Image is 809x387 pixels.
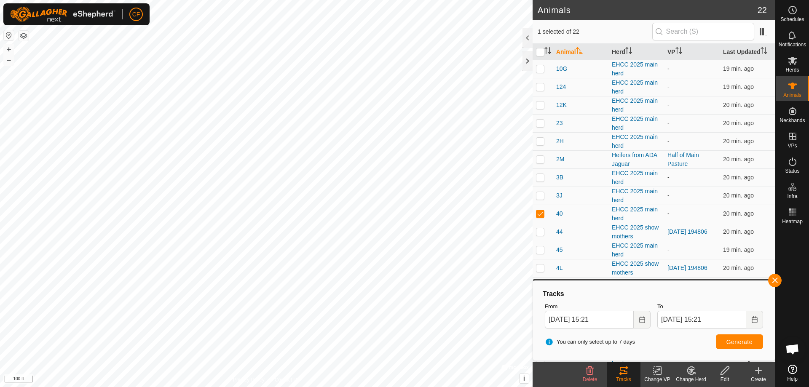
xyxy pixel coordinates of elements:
span: Delete [583,376,597,382]
span: Sep 8, 2025, 4:02 PM [723,210,754,217]
span: Infra [787,194,797,199]
span: Sep 8, 2025, 4:02 PM [723,174,754,181]
div: Edit [708,376,742,383]
span: 2H [556,137,564,146]
img: Gallagher Logo [10,7,115,22]
p-sorticon: Activate to sort [544,48,551,55]
div: Create [742,376,775,383]
h2: Animals [538,5,758,15]
app-display-virtual-paddock-transition: - [667,138,670,144]
span: Sep 8, 2025, 4:02 PM [723,156,754,163]
span: Notifications [779,42,806,47]
app-display-virtual-paddock-transition: - [667,210,670,217]
div: Open chat [780,336,805,362]
div: EHCC 2025 main herd [612,60,661,78]
a: Half of Main Pasture [667,278,699,294]
span: Sep 8, 2025, 4:03 PM [723,246,754,253]
app-display-virtual-paddock-transition: - [667,101,670,108]
div: EHCC 2025 main herd [612,205,661,223]
div: EHCC 2025 show mothers [612,259,661,277]
span: VPs [788,143,797,148]
span: 3J [556,191,563,200]
span: 10G [556,64,567,73]
span: 124 [556,83,566,91]
button: i [520,374,529,383]
a: Help [776,361,809,385]
span: 45 [556,246,563,254]
span: 40 [556,209,563,218]
span: 44 [556,227,563,236]
span: Sep 8, 2025, 4:02 PM [723,228,754,235]
app-display-virtual-paddock-transition: - [667,120,670,126]
div: Change VP [640,376,674,383]
a: [DATE] 194806 [667,264,707,271]
span: Herds [785,67,799,72]
button: Choose Date [746,311,763,328]
div: EHCC 2025 show mothers [612,223,661,241]
th: VP [664,44,720,60]
button: – [4,55,14,65]
app-display-virtual-paddock-transition: - [667,246,670,253]
a: Half of Main Pasture [667,152,699,167]
th: Last Updated [720,44,775,60]
div: EHCC 2025 main herd [612,115,661,132]
span: Sep 8, 2025, 4:02 PM [723,65,754,72]
span: Sep 8, 2025, 4:03 PM [723,83,754,90]
span: Sep 8, 2025, 4:02 PM [723,138,754,144]
label: From [545,302,651,311]
span: Generate [726,339,753,345]
span: Schedules [780,17,804,22]
label: To [657,302,763,311]
p-sorticon: Activate to sort [761,48,767,55]
span: Neckbands [780,118,805,123]
a: Privacy Policy [233,376,265,384]
th: Animal [553,44,608,60]
div: Tracks [607,376,640,383]
div: EHCC 2025 main herd [612,96,661,114]
span: i [523,375,525,382]
span: Heatmap [782,219,803,224]
a: [DATE] 194806 [667,228,707,235]
span: 1 selected of 22 [538,27,652,36]
div: EHCC 2025 main herd [612,78,661,96]
span: 23 [556,119,563,128]
span: Animals [783,93,801,98]
span: Help [787,376,798,382]
p-sorticon: Activate to sort [625,48,632,55]
a: Contact Us [275,376,300,384]
span: 2M [556,155,564,164]
button: Map Layers [19,31,29,41]
span: 12K [556,101,567,109]
div: EHCC 2025 main herd [612,169,661,187]
span: You can only select up to 7 days [545,338,635,346]
span: Sep 8, 2025, 4:02 PM [723,120,754,126]
span: CF [132,10,140,19]
div: EHCC 2025 main herd [612,241,661,259]
span: 3B [556,173,563,182]
button: Choose Date [634,311,651,328]
div: Heifers from ADA Jaguar [612,151,661,168]
span: 4L [556,264,563,272]
span: Sep 8, 2025, 4:02 PM [723,101,754,108]
span: Sep 8, 2025, 4:02 PM [723,264,754,271]
span: Status [785,168,799,173]
p-sorticon: Activate to sort [576,48,583,55]
input: Search (S) [652,23,754,40]
p-sorticon: Activate to sort [675,48,682,55]
span: 22 [758,4,767,16]
app-display-virtual-paddock-transition: - [667,174,670,181]
app-display-virtual-paddock-transition: - [667,83,670,90]
button: + [4,44,14,54]
div: Heifers from ADA Jaguar [612,278,661,295]
div: Tracks [541,289,766,299]
span: Sep 8, 2025, 4:02 PM [723,192,754,199]
div: EHCC 2025 main herd [612,187,661,205]
button: Reset Map [4,30,14,40]
th: Herd [608,44,664,60]
button: Generate [716,334,763,349]
app-display-virtual-paddock-transition: - [667,65,670,72]
app-display-virtual-paddock-transition: - [667,192,670,199]
div: EHCC 2025 main herd [612,133,661,150]
div: Change Herd [674,376,708,383]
